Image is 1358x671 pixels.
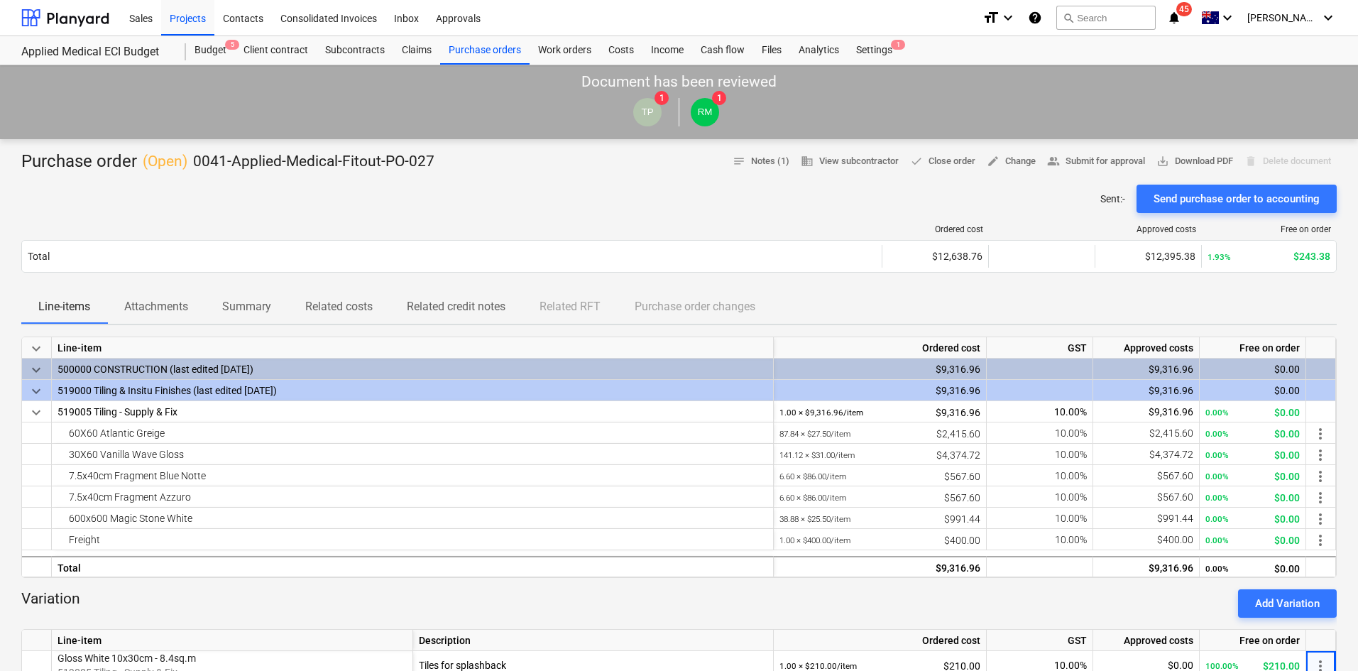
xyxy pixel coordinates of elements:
span: business [801,155,814,168]
div: Total [52,556,774,577]
div: $4,374.72 [1099,444,1193,465]
div: $567.60 [779,465,980,487]
p: Related costs [305,298,373,315]
div: Send purchase order to accounting [1154,190,1320,208]
div: Freight [58,529,767,550]
span: 1 [712,91,726,105]
div: $567.60 [779,486,980,508]
div: Free on order [1200,337,1306,359]
div: $12,638.76 [888,251,982,262]
i: keyboard_arrow_down [1000,9,1017,26]
small: 1.00 × $400.00 / item [779,535,850,545]
button: Change [981,151,1041,173]
div: $991.44 [1099,508,1193,529]
div: 10.00% [987,465,1093,486]
div: $4,374.72 [779,444,980,466]
i: format_size [982,9,1000,26]
div: 500000 CONSTRUCTION (last edited 12 May 2025) [58,359,767,379]
div: 7.5x40cm Fragment Blue Notte [58,465,767,486]
p: Variation [21,589,80,618]
button: Submit for approval [1041,151,1151,173]
small: 1.93% [1208,252,1231,262]
small: 0.00% [1205,408,1229,418]
div: Budget [186,36,235,65]
div: Chat Widget [1287,603,1358,671]
span: Close order [910,153,975,170]
span: 1 [655,91,669,105]
button: Search [1056,6,1156,30]
span: keyboard_arrow_down [28,383,45,400]
small: 0.00% [1205,564,1229,574]
div: Costs [600,36,642,65]
span: edit [987,155,1000,168]
div: 60X60 Atlantic Greige [58,422,767,443]
div: 10.00% [987,529,1093,550]
button: Send purchase order to accounting [1137,185,1337,213]
small: 1.00 × $9,316.96 / item [779,408,863,418]
div: $567.60 [1099,465,1193,486]
div: Line-item [52,337,774,359]
span: RM [698,107,713,117]
div: Add Variation [1255,594,1320,613]
p: 0041-Applied-Medical-Fitout-PO-027 [193,152,434,172]
div: $9,316.96 [1099,359,1193,380]
a: Work orders [530,36,600,65]
div: $567.60 [1099,486,1193,508]
div: Income [642,36,692,65]
a: Subcontracts [317,36,393,65]
p: Document has been reviewed [581,72,777,92]
span: more_vert [1312,447,1329,464]
div: Free on order [1200,630,1306,651]
div: GST [987,337,1093,359]
p: Attachments [124,298,188,315]
button: Add Variation [1238,589,1337,618]
span: 5 [225,40,239,50]
span: more_vert [1312,425,1329,442]
div: GST [987,630,1093,651]
small: 0.00% [1205,493,1229,503]
button: Download PDF [1151,151,1239,173]
span: more_vert [1312,489,1329,506]
span: more_vert [1312,532,1329,549]
div: $0.00 [1205,486,1300,508]
small: 0.00% [1205,535,1229,545]
div: $0.00 [1205,444,1300,466]
span: Download PDF [1156,153,1233,170]
div: $400.00 [1099,529,1193,550]
div: Settings [848,36,901,65]
div: Client contract [235,36,317,65]
div: Description [413,630,774,651]
div: $9,316.96 [779,557,980,579]
div: $0.00 [1205,557,1300,579]
div: Rowan MacDonald [691,98,719,126]
span: done [910,155,923,168]
span: 519005 Tiling - Supply & Fix [58,406,177,418]
small: 141.12 × $31.00 / item [779,450,855,460]
div: 7.5x40cm Fragment Azzuro [58,486,767,507]
span: Notes (1) [733,153,789,170]
p: ( Open ) [143,152,187,172]
div: $0.00 [1205,422,1300,444]
small: 6.60 × $86.00 / item [779,493,846,503]
div: Files [753,36,790,65]
i: keyboard_arrow_down [1320,9,1337,26]
i: Knowledge base [1028,9,1042,26]
span: search [1063,12,1074,23]
small: 0.00% [1205,514,1229,524]
a: Claims [393,36,440,65]
div: Applied Medical ECI Budget [21,45,169,60]
div: $9,316.96 [1099,380,1193,401]
span: Gloss White 10x30cm - 8.4sq.m [58,653,196,664]
div: $12,395.38 [1101,251,1195,262]
div: 10.00% [987,508,1093,529]
div: $0.00 [1205,359,1300,380]
div: Approved costs [1093,337,1200,359]
div: Approved costs [1093,630,1200,651]
div: Analytics [790,36,848,65]
span: more_vert [1312,468,1329,485]
p: Line-items [38,298,90,315]
a: Purchase orders [440,36,530,65]
span: TP [641,107,653,117]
